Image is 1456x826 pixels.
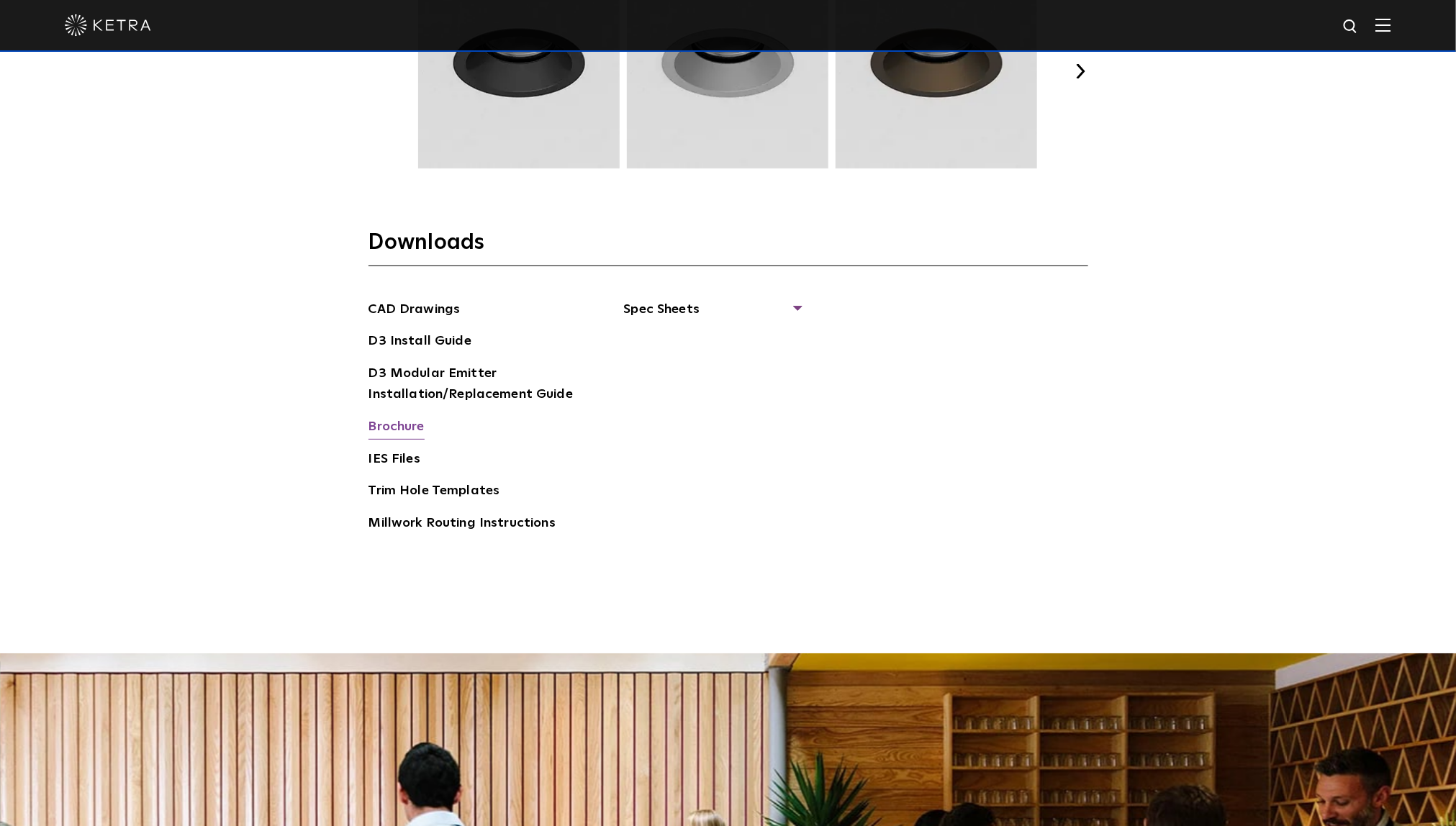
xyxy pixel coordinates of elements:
h3: Downloads [368,229,1088,266]
img: Hamburger%20Nav.svg [1375,18,1391,32]
a: Brochure [368,417,425,440]
a: CAD Drawings [368,299,461,322]
img: search icon [1342,18,1360,36]
a: D3 Install Guide [368,331,471,354]
img: ketra-logo-2019-white [65,14,151,36]
a: Millwork Routing Instructions [368,513,556,536]
button: Next [1074,64,1088,78]
a: IES Files [368,449,420,472]
a: D3 Modular Emitter Installation/Replacement Guide [368,363,584,407]
span: Spec Sheets [624,299,800,331]
a: Trim Hole Templates [368,481,500,504]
